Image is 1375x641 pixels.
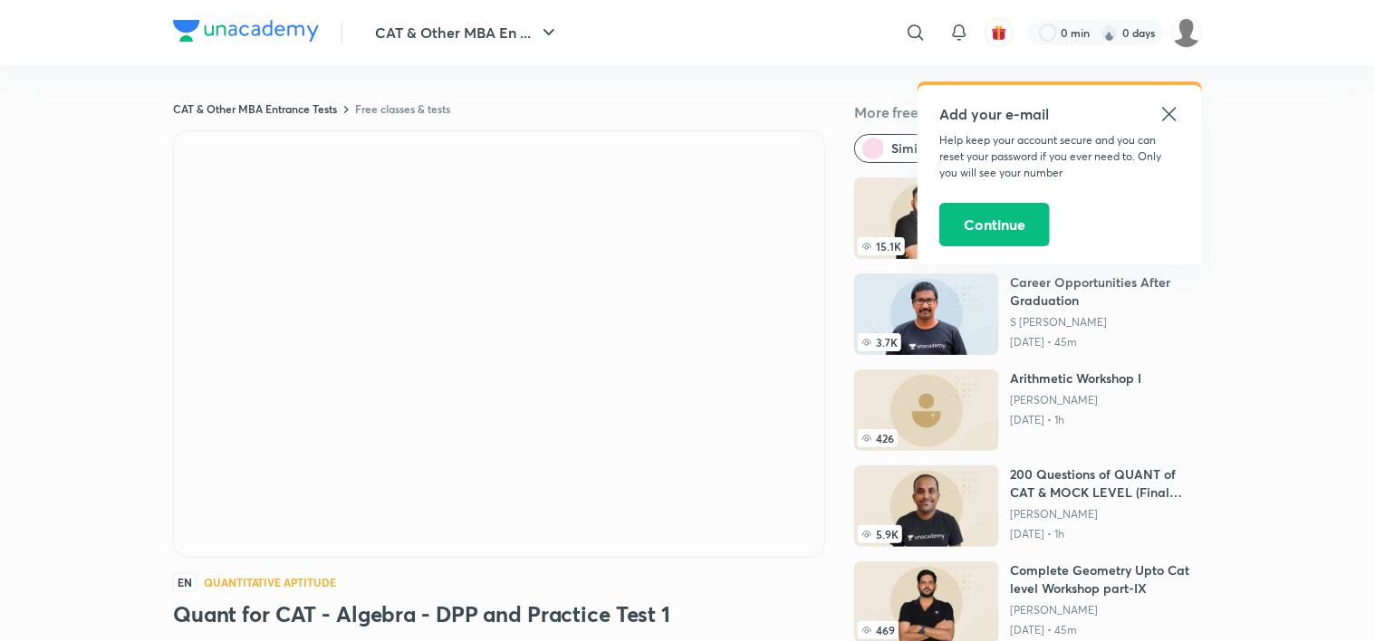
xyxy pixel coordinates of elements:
p: Help keep your account secure and you can reset your password if you ever need to. Only you will ... [939,132,1180,181]
h5: Add your e-mail [939,103,1180,125]
button: Continue [939,203,1050,246]
iframe: Class [174,131,824,557]
a: Free classes & tests [355,101,450,116]
h5: More free classes [854,101,1202,123]
p: [DATE] • 1h [1010,527,1202,541]
p: [DATE] • 1h [1010,413,1141,427]
h3: Quant for CAT - Algebra - DPP and Practice Test 1 [173,599,825,628]
span: 469 [858,621,899,639]
a: [PERSON_NAME] [1010,507,1202,521]
h6: Arithmetic Workshop I [1010,369,1141,387]
h6: Career Opportunities After Graduation [1010,273,1202,310]
button: CAT & Other MBA En ... [364,14,571,51]
a: S [PERSON_NAME] [1010,315,1202,330]
span: 3.7K [858,333,901,351]
span: 5.9K [858,525,902,543]
button: Similar classes [854,134,995,163]
span: Similar classes [891,139,979,158]
p: [DATE] • 45m [1010,623,1202,637]
a: CAT & Other MBA Entrance Tests [173,101,337,116]
h4: Quantitative Aptitude [204,577,336,588]
h6: 200 Questions of QUANT of CAT & MOCK LEVEL (Final Touch before CAT) - Part I [1010,465,1202,502]
span: EN [173,572,197,592]
img: Dhiraj Ghayal [1171,17,1202,48]
a: [PERSON_NAME] [1010,603,1202,617]
img: avatar [991,24,1007,41]
img: streak [1101,24,1119,42]
p: [DATE] • 45m [1010,335,1202,349]
span: 426 [858,429,898,447]
h6: Complete Geometry Upto Cat level Workshop part-IX [1010,561,1202,598]
img: Company Logo [173,20,319,42]
a: [PERSON_NAME] [1010,393,1141,407]
a: Company Logo [173,20,319,46]
span: 15.1K [858,237,905,255]
button: avatar [985,18,1014,47]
